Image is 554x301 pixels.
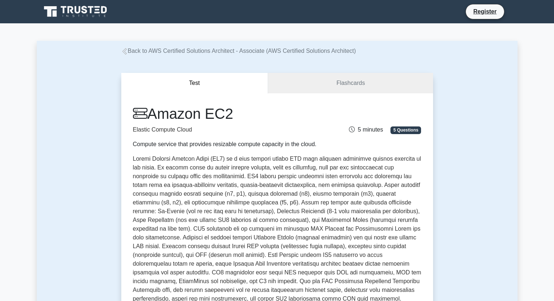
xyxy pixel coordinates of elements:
[133,140,322,149] div: Compute service that provides resizable compute capacity in the cloud.
[349,126,383,133] span: 5 minutes
[133,125,322,134] p: Elastic Compute Cloud
[133,105,322,122] h1: Amazon EC2
[121,48,356,54] a: Back to AWS Certified Solutions Architect - Associate (AWS Certified Solutions Architect)
[469,7,501,16] a: Register
[121,73,268,94] button: Test
[268,73,433,94] a: Flashcards
[390,126,421,134] span: 5 Questions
